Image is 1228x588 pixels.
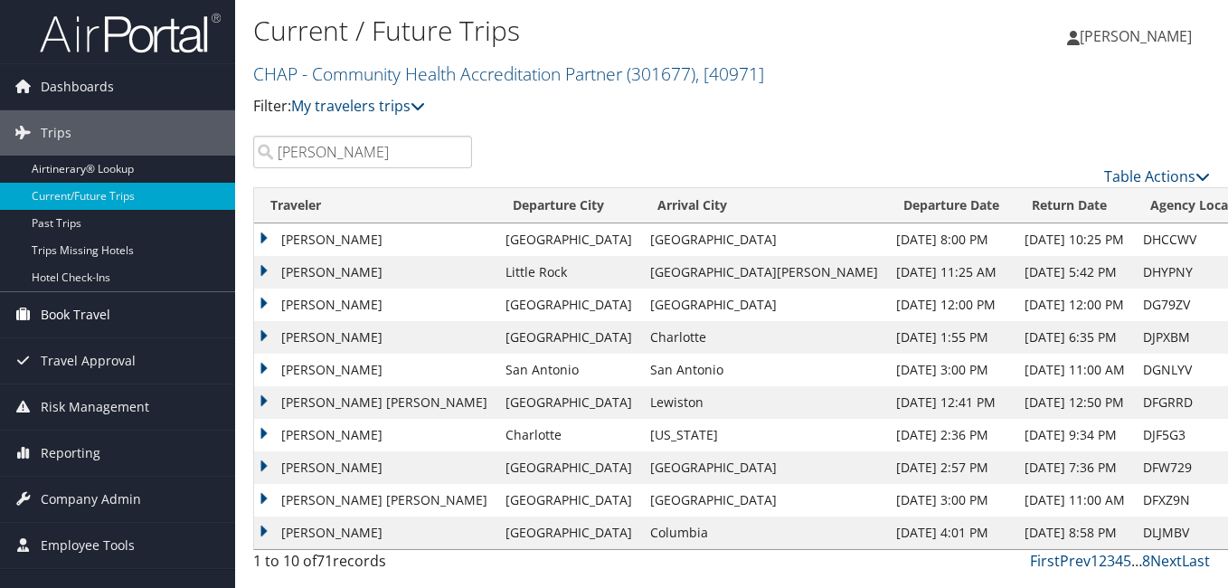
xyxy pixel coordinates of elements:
[641,289,887,321] td: [GEOGRAPHIC_DATA]
[641,484,887,517] td: [GEOGRAPHIC_DATA]
[40,12,221,54] img: airportal-logo.png
[496,354,641,386] td: San Antonio
[887,386,1015,419] td: [DATE] 12:41 PM
[253,62,764,86] a: CHAP - Community Health Accreditation Partner
[1015,289,1134,321] td: [DATE] 12:00 PM
[1015,419,1134,451] td: [DATE] 9:34 PM
[254,386,496,419] td: [PERSON_NAME] [PERSON_NAME]
[887,289,1015,321] td: [DATE] 12:00 PM
[41,384,149,430] span: Risk Management
[641,386,887,419] td: Lewiston
[254,223,496,256] td: [PERSON_NAME]
[1067,9,1210,63] a: [PERSON_NAME]
[641,419,887,451] td: [US_STATE]
[641,223,887,256] td: [GEOGRAPHIC_DATA]
[496,188,641,223] th: Departure City: activate to sort column ascending
[254,188,496,223] th: Traveler: activate to sort column ascending
[627,62,695,86] span: ( 301677 )
[641,451,887,484] td: [GEOGRAPHIC_DATA]
[1099,551,1107,571] a: 2
[496,386,641,419] td: [GEOGRAPHIC_DATA]
[1060,551,1091,571] a: Prev
[641,517,887,549] td: Columbia
[291,96,425,116] a: My travelers trips
[1015,386,1134,419] td: [DATE] 12:50 PM
[641,188,887,223] th: Arrival City: activate to sort column ascending
[887,223,1015,256] td: [DATE] 8:00 PM
[1150,551,1182,571] a: Next
[254,256,496,289] td: [PERSON_NAME]
[496,517,641,549] td: [GEOGRAPHIC_DATA]
[316,551,333,571] span: 71
[41,477,141,522] span: Company Admin
[641,256,887,289] td: [GEOGRAPHIC_DATA][PERSON_NAME]
[887,451,1015,484] td: [DATE] 2:57 PM
[1015,354,1134,386] td: [DATE] 11:00 AM
[1015,517,1134,549] td: [DATE] 8:58 PM
[887,517,1015,549] td: [DATE] 4:01 PM
[1142,551,1150,571] a: 8
[253,95,891,119] p: Filter:
[1182,551,1210,571] a: Last
[253,136,472,168] input: Search Traveler or Arrival City
[1015,451,1134,484] td: [DATE] 7:36 PM
[1131,551,1142,571] span: …
[253,12,891,50] h1: Current / Future Trips
[41,292,110,337] span: Book Travel
[887,321,1015,354] td: [DATE] 1:55 PM
[496,321,641,354] td: [GEOGRAPHIC_DATA]
[254,517,496,549] td: [PERSON_NAME]
[254,354,496,386] td: [PERSON_NAME]
[887,256,1015,289] td: [DATE] 11:25 AM
[641,354,887,386] td: San Antonio
[496,484,641,517] td: [GEOGRAPHIC_DATA]
[496,451,641,484] td: [GEOGRAPHIC_DATA]
[254,451,496,484] td: [PERSON_NAME]
[496,256,641,289] td: Little Rock
[1107,551,1115,571] a: 3
[695,62,764,86] span: , [ 40971 ]
[41,431,100,476] span: Reporting
[1015,256,1134,289] td: [DATE] 5:42 PM
[641,321,887,354] td: Charlotte
[1015,321,1134,354] td: [DATE] 6:35 PM
[254,484,496,517] td: [PERSON_NAME] [PERSON_NAME]
[1015,223,1134,256] td: [DATE] 10:25 PM
[887,354,1015,386] td: [DATE] 3:00 PM
[496,289,641,321] td: [GEOGRAPHIC_DATA]
[1030,551,1060,571] a: First
[254,289,496,321] td: [PERSON_NAME]
[1123,551,1131,571] a: 5
[1080,26,1192,46] span: [PERSON_NAME]
[496,223,641,256] td: [GEOGRAPHIC_DATA]
[887,419,1015,451] td: [DATE] 2:36 PM
[253,550,472,581] div: 1 to 10 of records
[1104,166,1210,186] a: Table Actions
[1015,188,1134,223] th: Return Date: activate to sort column ascending
[41,64,114,109] span: Dashboards
[496,419,641,451] td: Charlotte
[1091,551,1099,571] a: 1
[41,110,71,156] span: Trips
[887,188,1015,223] th: Departure Date: activate to sort column descending
[254,419,496,451] td: [PERSON_NAME]
[1015,484,1134,517] td: [DATE] 11:00 AM
[41,338,136,384] span: Travel Approval
[1115,551,1123,571] a: 4
[887,484,1015,517] td: [DATE] 3:00 PM
[254,321,496,354] td: [PERSON_NAME]
[41,523,135,568] span: Employee Tools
